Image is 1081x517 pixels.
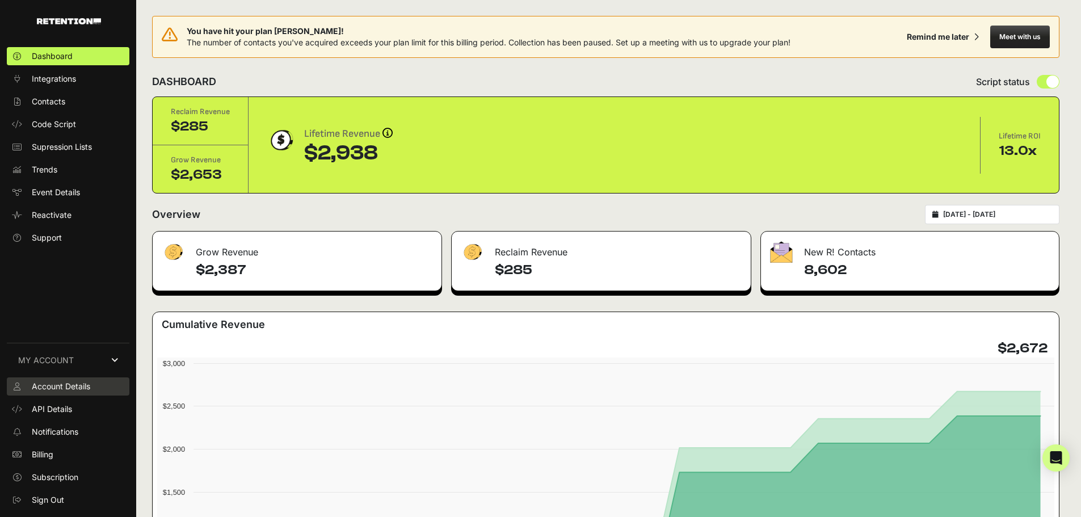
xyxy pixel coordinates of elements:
div: Grow Revenue [171,154,230,166]
span: Account Details [32,381,90,392]
a: Contacts [7,93,129,111]
div: Reclaim Revenue [171,106,230,117]
div: 13.0x [999,142,1041,160]
img: fa-envelope-19ae18322b30453b285274b1b8af3d052b27d846a4fbe8435d1a52b978f639a2.png [770,241,793,263]
a: Dashboard [7,47,129,65]
a: Sign Out [7,491,129,509]
div: Reclaim Revenue [452,232,751,266]
a: API Details [7,400,129,418]
button: Remind me later [902,27,983,47]
span: MY ACCOUNT [18,355,74,366]
span: Trends [32,164,57,175]
span: You have hit your plan [PERSON_NAME]! [187,26,790,37]
h2: Overview [152,207,200,222]
img: dollar-coin-05c43ed7efb7bc0c12610022525b4bbbb207c7efeef5aecc26f025e68dcafac9.png [267,126,295,154]
span: The number of contacts you've acquired exceeds your plan limit for this billing period. Collectio... [187,37,790,47]
h4: $285 [495,261,742,279]
a: Code Script [7,115,129,133]
a: Supression Lists [7,138,129,156]
text: $2,500 [163,402,185,410]
span: Integrations [32,73,76,85]
a: Billing [7,445,129,464]
span: Supression Lists [32,141,92,153]
a: Event Details [7,183,129,201]
span: Dashboard [32,51,73,62]
a: Trends [7,161,129,179]
h3: Cumulative Revenue [162,317,265,333]
text: $3,000 [163,359,185,368]
div: Lifetime ROI [999,131,1041,142]
span: API Details [32,403,72,415]
div: Open Intercom Messenger [1042,444,1070,472]
button: Meet with us [990,26,1050,48]
text: $1,500 [163,488,185,497]
img: Retention.com [37,18,101,24]
span: Notifications [32,426,78,438]
span: Sign Out [32,494,64,506]
h2: DASHBOARD [152,74,216,90]
img: fa-dollar-13500eef13a19c4ab2b9ed9ad552e47b0d9fc28b02b83b90ba0e00f96d6372e9.png [162,241,184,263]
div: Lifetime Revenue [304,126,393,142]
span: Support [32,232,62,243]
h4: $2,387 [196,261,432,279]
a: Reactivate [7,206,129,224]
h4: $2,672 [998,339,1048,358]
img: fa-dollar-13500eef13a19c4ab2b9ed9ad552e47b0d9fc28b02b83b90ba0e00f96d6372e9.png [461,241,483,263]
a: Account Details [7,377,129,396]
div: Grow Revenue [153,232,441,266]
span: Event Details [32,187,80,198]
span: Code Script [32,119,76,130]
span: Contacts [32,96,65,107]
div: Remind me later [907,31,969,43]
text: $2,000 [163,445,185,453]
span: Subscription [32,472,78,483]
h4: 8,602 [804,261,1050,279]
div: New R! Contacts [761,232,1059,266]
a: Subscription [7,468,129,486]
span: Script status [976,75,1030,89]
span: Reactivate [32,209,71,221]
a: Support [7,229,129,247]
a: Integrations [7,70,129,88]
div: $285 [171,117,230,136]
a: Notifications [7,423,129,441]
div: $2,938 [304,142,393,165]
span: Billing [32,449,53,460]
div: $2,653 [171,166,230,184]
a: MY ACCOUNT [7,343,129,377]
